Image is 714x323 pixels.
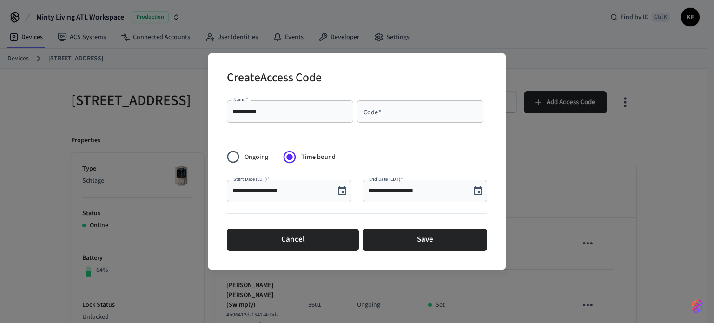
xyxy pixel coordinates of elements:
img: SeamLogoGradient.69752ec5.svg [692,299,703,314]
span: Ongoing [245,152,268,162]
button: Choose date, selected date is Aug 25, 2025 [333,182,351,200]
label: End Date (EDT) [369,176,403,183]
button: Save [363,229,487,251]
h2: Create Access Code [227,65,322,93]
label: Start Date (EDT) [233,176,269,183]
label: Name [233,96,248,103]
button: Choose date, selected date is Aug 25, 2025 [469,182,487,200]
button: Cancel [227,229,359,251]
span: Time bound [301,152,336,162]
